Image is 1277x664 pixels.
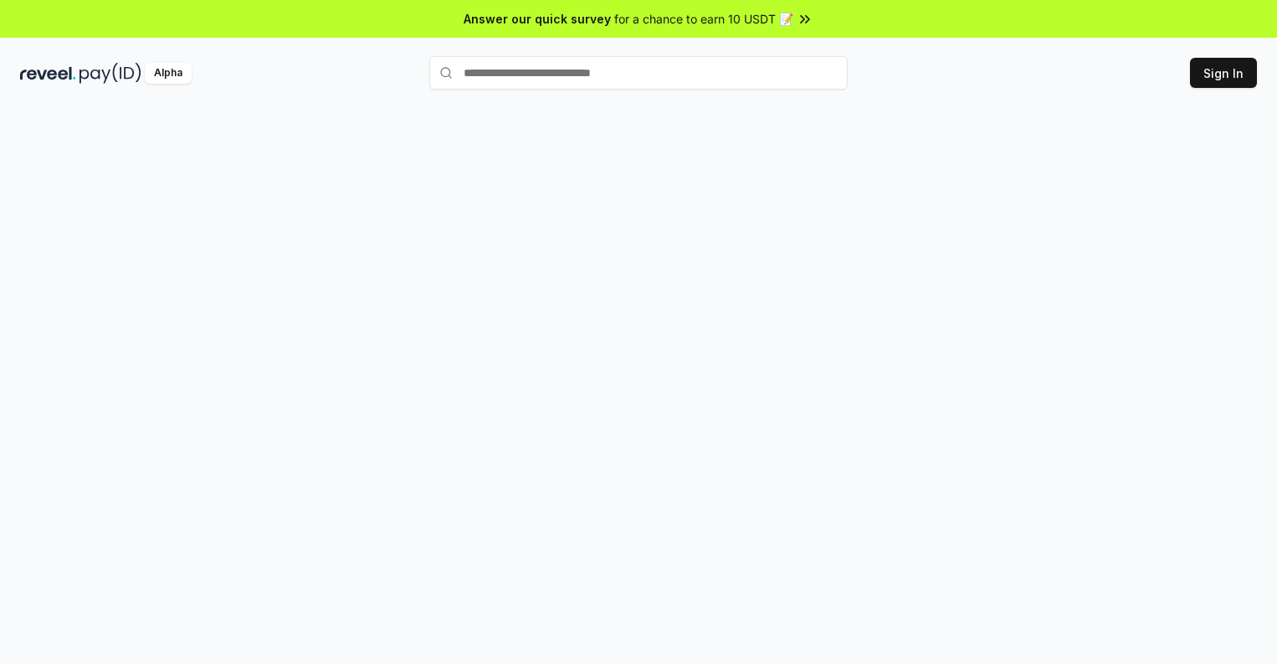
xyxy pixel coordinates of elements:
[20,63,76,84] img: reveel_dark
[1190,58,1257,88] button: Sign In
[614,10,793,28] span: for a chance to earn 10 USDT 📝
[464,10,611,28] span: Answer our quick survey
[79,63,141,84] img: pay_id
[145,63,192,84] div: Alpha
